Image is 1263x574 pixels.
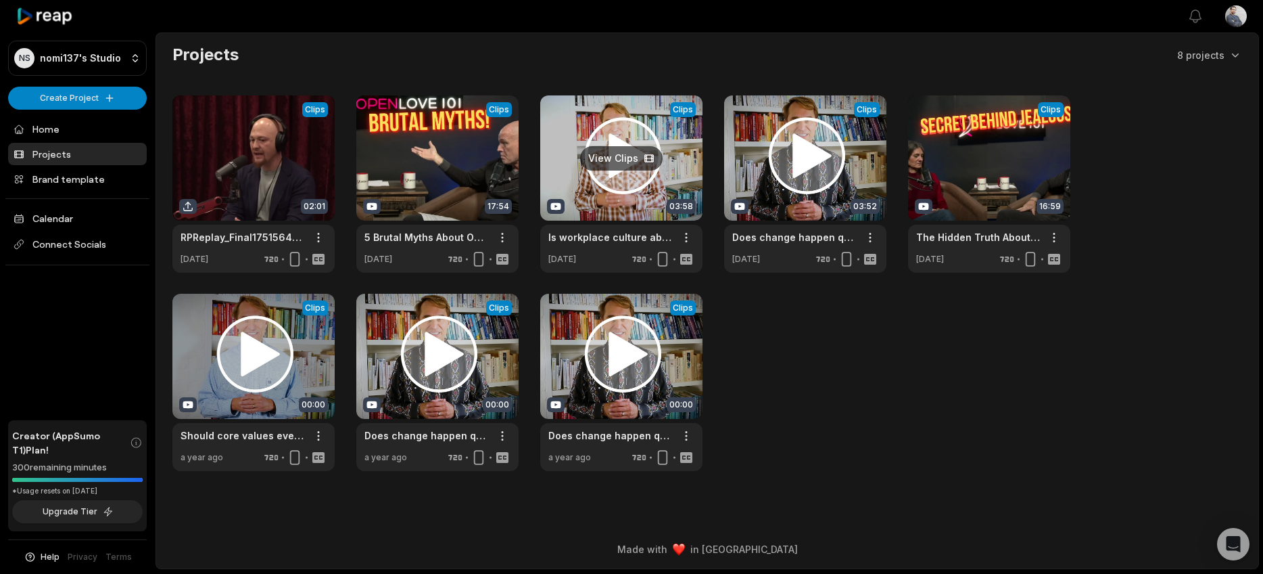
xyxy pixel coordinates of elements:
a: Calendar [8,207,147,229]
button: 8 projects [1177,48,1242,62]
a: Projects [8,143,147,165]
a: Does change happen quickly? No. But.. [364,428,489,443]
a: Privacy [68,551,97,563]
button: Help [24,551,59,563]
span: Connect Socials [8,232,147,257]
div: 300 remaining minutes [12,461,143,474]
a: Does change happen quickly? No. But.. [548,428,673,443]
button: Create Project [8,87,147,110]
a: Terms [105,551,132,563]
a: Should core values ever change? Yes, but. [181,428,305,443]
p: nomi137's Studio [40,52,121,64]
a: Does change happen quickly? No. But.. [732,230,857,244]
div: NS [14,48,34,68]
a: Brand template [8,168,147,190]
h2: Projects [172,44,239,66]
a: Home [8,118,147,140]
div: Open Intercom Messenger [1217,528,1249,560]
img: heart emoji [673,544,685,556]
span: Help [41,551,59,563]
div: *Usage resets on [DATE] [12,486,143,496]
a: 5 Brutal Myths About Open Relationships DEBUNKED 🔍 [364,230,489,244]
a: Is workplace culture about who we are or what we do? [548,230,673,244]
div: Made with in [GEOGRAPHIC_DATA] [168,542,1246,556]
a: The Hidden Truth About Partner Jealousy I Finally Discovered [916,230,1041,244]
span: Creator (AppSumo T1) Plan! [12,428,130,457]
button: Upgrade Tier [12,500,143,523]
a: RPReplay_Final1751564253 [181,230,305,244]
